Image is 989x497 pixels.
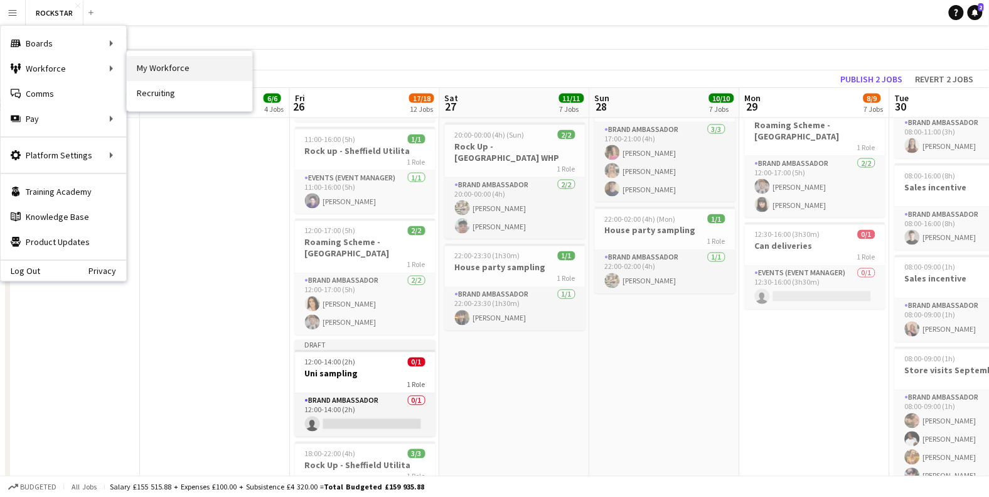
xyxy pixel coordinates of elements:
h3: House party sampling [445,262,585,273]
button: Revert 2 jobs [911,71,979,87]
span: Sun [595,92,610,104]
span: Fri [295,92,305,104]
a: Log Out [1,266,40,276]
a: Recruiting [127,81,252,106]
app-card-role: Brand Ambassador1/122:00-02:00 (4h)[PERSON_NAME] [595,251,735,293]
app-job-card: 12:30-16:00 (3h30m)0/1Can deliveries1 RoleEvents (Event Manager)0/112:30-16:00 (3h30m) [745,222,885,309]
span: 8/9 [863,94,881,103]
span: Tue [895,92,909,104]
div: Salary £155 515.88 + Expenses £100.00 + Subsistence £4 320.00 = [110,482,424,491]
app-card-role: Brand Ambassador0/112:00-14:00 (2h) [295,394,436,437]
span: 1 Role [857,143,875,152]
span: Budgeted [20,483,56,491]
div: Pay [1,106,126,131]
span: Mon [745,92,761,104]
h3: Can deliveries [745,241,885,252]
div: 7 Jobs [560,104,584,114]
span: 0/1 [408,358,425,367]
span: 1 Role [407,472,425,481]
a: My Workforce [127,56,252,81]
a: Comms [1,81,126,106]
span: 12:00-14:00 (2h) [305,358,356,367]
a: Knowledge Base [1,204,126,229]
app-job-card: 12:00-17:00 (5h)2/2Roaming Scheme - [GEOGRAPHIC_DATA]1 RoleBrand Ambassador2/212:00-17:00 (5h)[PE... [295,219,436,335]
h3: Rock Up - [GEOGRAPHIC_DATA] WHP [445,141,585,163]
span: 20:00-00:00 (4h) (Sun) [455,130,525,139]
app-job-card: 11:00-16:00 (5h)1/1Rock up - Sheffield Utilita1 RoleEvents (Event Manager)1/111:00-16:00 (5h)[PER... [295,127,436,214]
div: Platform Settings [1,143,126,168]
app-card-role: Brand Ambassador1/122:00-23:30 (1h30m)[PERSON_NAME] [445,288,585,330]
h3: House party sampling [595,225,735,236]
span: 1 Role [407,380,425,390]
a: Product Updates [1,229,126,254]
span: 2/2 [558,130,575,139]
h3: Roaming Scheme - [GEOGRAPHIC_DATA] [295,237,436,259]
app-job-card: 12:00-17:00 (5h)2/2Roaming Scheme - [GEOGRAPHIC_DATA]1 RoleBrand Ambassador2/212:00-17:00 (5h)[PE... [745,101,885,217]
span: 12:30-16:00 (3h30m) [755,230,820,239]
a: 2 [968,5,983,20]
app-card-role: Events (Event Manager)0/112:30-16:00 (3h30m) [745,266,885,309]
div: Draft [295,340,436,350]
div: 4 Jobs [264,104,284,114]
span: 1 Role [557,164,575,173]
span: 22:00-02:00 (4h) (Mon) [605,214,676,224]
app-job-card: 17:00-21:00 (4h)3/3Rock Up - Leeds Busted vs McFly1 RoleBrand Ambassador3/317:00-21:00 (4h)[PERSO... [595,67,735,202]
span: 3/3 [408,449,425,459]
h3: Rock up - Sheffield Utilita [295,145,436,156]
app-card-role: Brand Ambassador2/212:00-17:00 (5h)[PERSON_NAME][PERSON_NAME] [295,274,436,335]
button: Budgeted [6,480,58,494]
app-job-card: 20:00-00:00 (4h) (Sun)2/2Rock Up - [GEOGRAPHIC_DATA] WHP1 RoleBrand Ambassador2/220:00-00:00 (4h)... [445,123,585,239]
span: 28 [593,99,610,114]
app-card-role: Brand Ambassador3/317:00-21:00 (4h)[PERSON_NAME][PERSON_NAME][PERSON_NAME] [595,123,735,202]
span: 1 Role [707,237,725,246]
span: 1 Role [857,253,875,262]
app-card-role: Brand Ambassador2/220:00-00:00 (4h)[PERSON_NAME][PERSON_NAME] [445,178,585,239]
app-job-card: 22:00-02:00 (4h) (Mon)1/1House party sampling1 RoleBrand Ambassador1/122:00-02:00 (4h)[PERSON_NAME] [595,207,735,293]
h3: Uni sampling [295,368,436,380]
span: All jobs [69,482,99,491]
button: ROCKSTAR [26,1,83,25]
span: 27 [443,99,459,114]
div: 7 Jobs [710,104,734,114]
span: 10/10 [709,94,734,103]
span: 26 [293,99,305,114]
span: 22:00-23:30 (1h30m) [455,251,520,261]
span: 12:00-17:00 (5h) [305,226,356,236]
span: 29 [743,99,761,114]
span: 2/2 [408,226,425,236]
span: 08:00-16:00 (8h) [905,171,956,180]
h3: Roaming Scheme - [GEOGRAPHIC_DATA] [745,119,885,142]
h3: Rock Up - Sheffield Utilita [295,460,436,471]
span: Sat [445,92,459,104]
span: 1 Role [557,274,575,283]
span: 11/11 [559,94,584,103]
span: 08:00-09:00 (1h) [905,354,956,364]
span: 08:00-09:00 (1h) [905,263,956,272]
span: 2 [978,3,984,11]
span: 1 Role [407,157,425,167]
a: Training Academy [1,179,126,204]
app-card-role: Brand Ambassador2/212:00-17:00 (5h)[PERSON_NAME][PERSON_NAME] [745,156,885,217]
app-job-card: 22:00-23:30 (1h30m)1/1House party sampling1 RoleBrand Ambassador1/122:00-23:30 (1h30m)[PERSON_NAME] [445,244,585,330]
span: 1/1 [558,251,575,261]
a: Privacy [88,266,126,276]
button: Publish 2 jobs [836,71,908,87]
div: Workforce [1,56,126,81]
div: Draft12:00-14:00 (2h)0/1Uni sampling1 RoleBrand Ambassador0/112:00-14:00 (2h) [295,340,436,437]
span: 6/6 [264,94,281,103]
span: 1/1 [408,134,425,144]
span: 11:00-16:00 (5h) [305,134,356,144]
span: 17/18 [409,94,434,103]
div: 12 Jobs [410,104,434,114]
div: Boards [1,31,126,56]
div: 7 Jobs [864,104,884,114]
span: 18:00-22:00 (4h) [305,449,356,459]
